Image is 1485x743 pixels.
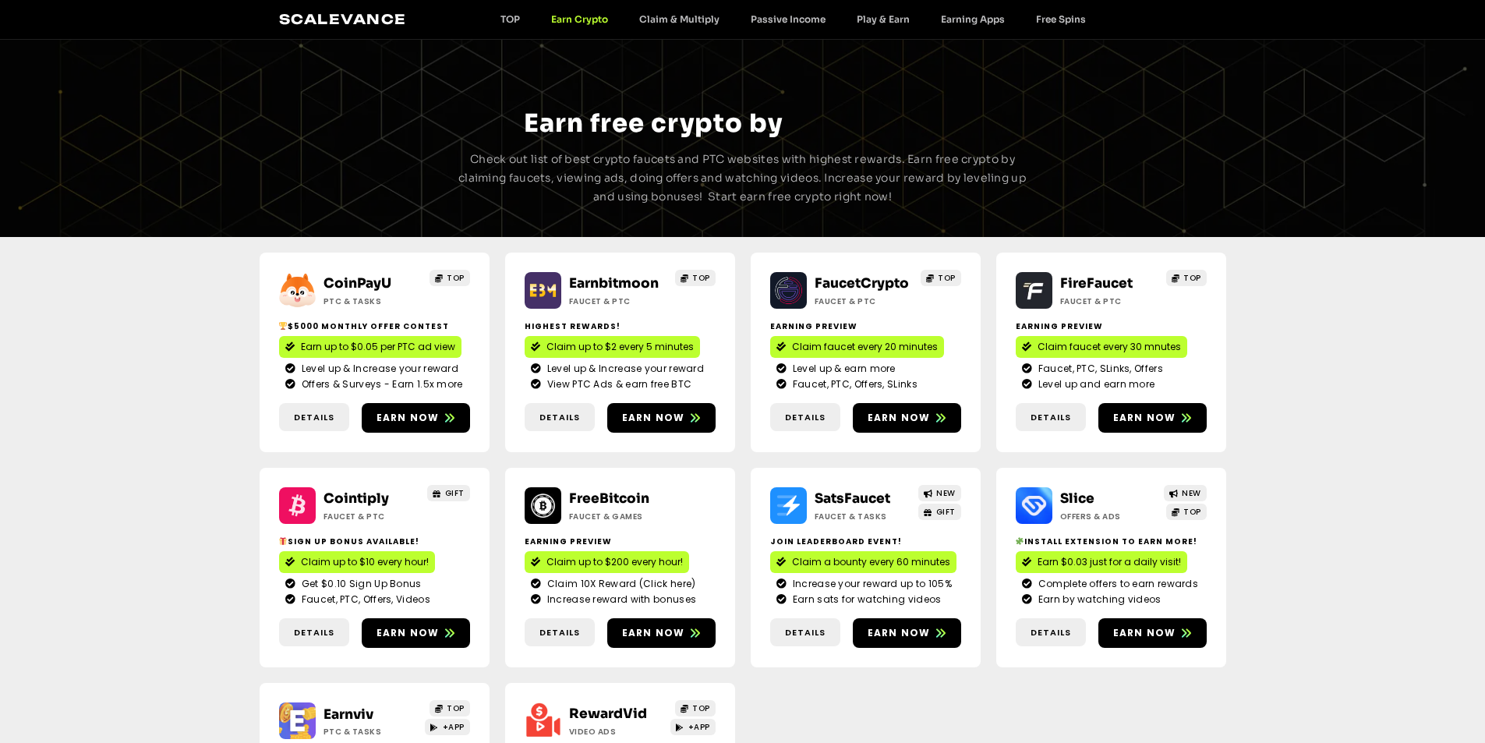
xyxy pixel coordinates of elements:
[525,320,716,332] h2: Highest Rewards!
[607,618,716,648] a: Earn now
[868,411,931,425] span: Earn now
[936,487,956,499] span: NEW
[543,593,696,607] span: Increase reward with bonuses
[525,336,700,358] a: Claim up to $2 every 5 minutes
[546,340,694,354] span: Claim up to $2 every 5 minutes
[279,11,407,27] a: Scalevance
[692,272,710,284] span: TOP
[770,320,961,332] h2: Earning Preview
[425,719,470,735] a: +APP
[531,577,709,591] a: Claim 10X Reward (Click here)
[447,272,465,284] span: TOP
[622,626,685,640] span: Earn now
[546,555,683,569] span: Claim up to $200 every hour!
[1031,411,1071,424] span: Details
[688,721,710,733] span: +APP
[792,555,950,569] span: Claim a bounty every 60 minutes
[1016,536,1207,547] h2: Install extension to earn more!
[536,13,624,25] a: Earn Crypto
[569,490,649,507] a: FreeBitcoin
[539,411,580,424] span: Details
[1113,626,1176,640] span: Earn now
[868,626,931,640] span: Earn now
[301,555,429,569] span: Claim up to $10 every hour!
[918,485,961,501] a: NEW
[524,108,783,139] span: Earn free crypto by
[1016,336,1187,358] a: Claim faucet every 30 mnutes
[1016,618,1086,647] a: Details
[445,487,465,499] span: GIFT
[569,275,659,292] a: Earnbitmoon
[453,150,1033,206] p: Check out list of best crypto faucets and PTC websites with highest rewards. Earn free crypto by ...
[789,377,918,391] span: Faucet, PTC, Offers, SLinks
[624,13,735,25] a: Claim & Multiply
[430,270,470,286] a: TOP
[298,362,458,376] span: Level up & Increase your reward
[815,511,912,522] h2: Faucet & Tasks
[1016,403,1086,432] a: Details
[1016,537,1024,545] img: 🧩
[525,551,689,573] a: Claim up to $200 every hour!
[279,336,461,358] a: Earn up to $0.05 per PTC ad view
[1182,487,1201,499] span: NEW
[1113,411,1176,425] span: Earn now
[298,377,463,391] span: Offers & Surveys - Earn 1.5x more
[485,13,1101,25] nav: Menu
[447,702,465,714] span: TOP
[569,706,647,722] a: RewardVid
[1060,511,1158,522] h2: Offers & Ads
[1166,270,1207,286] a: TOP
[770,618,840,647] a: Details
[525,536,716,547] h2: Earning Preview
[298,593,430,607] span: Faucet, PTC, Offers, Videos
[377,626,440,640] span: Earn now
[792,340,938,354] span: Claim faucet every 20 minutes
[301,340,455,354] span: Earn up to $0.05 per PTC ad view
[279,536,470,547] h2: Sign up bonus available!
[853,403,961,433] a: Earn now
[1060,295,1158,307] h2: Faucet & PTC
[1020,13,1101,25] a: Free Spins
[785,626,826,639] span: Details
[362,403,470,433] a: Earn now
[279,618,349,647] a: Details
[362,618,470,648] a: Earn now
[1038,555,1181,569] span: Earn $0.03 just for a daily visit!
[789,577,952,591] span: Increase your reward up to 105%
[543,377,691,391] span: View PTC Ads & earn free BTC
[1166,504,1207,520] a: TOP
[918,504,961,520] a: GIFT
[569,726,666,738] h2: Video ads
[735,13,841,25] a: Passive Income
[324,275,391,292] a: CoinPayU
[815,295,912,307] h2: Faucet & PTC
[785,411,826,424] span: Details
[841,13,925,25] a: Play & Earn
[377,411,440,425] span: Earn now
[789,362,896,376] span: Level up & earn more
[1016,320,1207,332] h2: Earning Preview
[1034,362,1163,376] span: Faucet, PTC, SLinks, Offers
[324,511,421,522] h2: Faucet & PTC
[569,511,666,522] h2: Faucet & Games
[324,706,373,723] a: Earnviv
[1034,593,1161,607] span: Earn by watching videos
[853,618,961,648] a: Earn now
[294,626,334,639] span: Details
[1183,506,1201,518] span: TOP
[298,577,422,591] span: Get $0.10 Sign Up Bonus
[279,537,287,545] img: 🎁
[675,270,716,286] a: TOP
[1098,403,1207,433] a: Earn now
[1034,377,1155,391] span: Level up and earn more
[427,485,470,501] a: GIFT
[525,618,595,647] a: Details
[675,700,716,716] a: TOP
[770,551,956,573] a: Claim a bounty every 60 minutes
[622,411,685,425] span: Earn now
[1038,340,1181,354] span: Claim faucet every 30 mnutes
[670,719,716,735] a: +APP
[1034,577,1198,591] span: Complete offers to earn rewards
[692,702,710,714] span: TOP
[543,362,704,376] span: Level up & Increase your reward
